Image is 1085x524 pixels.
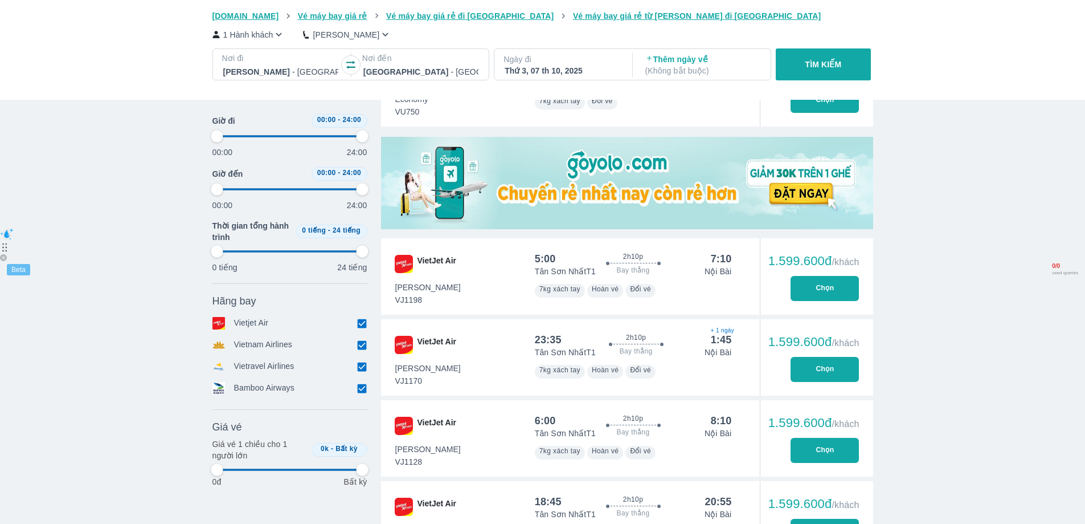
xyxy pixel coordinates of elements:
[212,220,291,243] span: Thời gian tổng hành trình
[623,252,643,261] span: 2h10p
[791,438,859,463] button: Chọn
[630,285,651,293] span: Đổi vé
[337,262,367,273] p: 24 tiếng
[805,59,842,70] p: TÌM KIẾM
[362,52,480,64] p: Nơi đến
[832,419,859,429] span: /khách
[338,169,340,177] span: -
[592,285,619,293] span: Hoàn vé
[317,116,336,124] span: 00:00
[505,65,620,76] div: Thứ 3, 07 th 10, 2025
[1052,270,1078,276] span: used queries
[395,375,461,387] span: VJ1170
[645,54,760,76] p: Thêm ngày về
[711,252,732,266] div: 7:10
[711,333,732,347] div: 1:45
[832,338,859,348] span: /khách
[832,257,859,267] span: /khách
[705,509,731,520] p: Nội Bài
[298,11,367,21] span: Vé máy bay giá rẻ
[573,11,821,21] span: Vé máy bay giá rẻ từ [PERSON_NAME] đi [GEOGRAPHIC_DATA]
[212,29,285,40] button: 1 Hành khách
[347,147,367,158] p: 24:00
[395,363,461,374] span: [PERSON_NAME]
[395,106,428,117] span: VU750
[335,445,358,453] span: Bất kỳ
[535,266,596,277] p: Tân Sơn Nhất T1
[395,255,413,273] img: VJ
[645,65,760,76] p: ( Không bắt buộc )
[539,447,580,455] span: 7kg xách tay
[212,476,222,488] p: 0đ
[212,438,307,461] p: Giá vé 1 chiều cho 1 người lớn
[705,266,731,277] p: Nội Bài
[338,116,340,124] span: -
[212,147,233,158] p: 00:00
[222,52,339,64] p: Nơi đi
[303,29,391,40] button: [PERSON_NAME]
[417,336,456,354] span: VietJet Air
[535,428,596,439] p: Tân Sơn Nhất T1
[212,294,256,308] span: Hãng bay
[626,333,646,342] span: 2h10p
[313,29,379,40] p: [PERSON_NAME]
[705,347,731,358] p: Nội Bài
[535,333,562,347] div: 23:35
[317,169,336,177] span: 00:00
[342,116,361,124] span: 24:00
[705,428,731,439] p: Nội Bài
[768,335,859,349] div: 1.599.600đ
[535,414,556,428] div: 6:00
[791,357,859,382] button: Chọn
[768,254,859,268] div: 1.599.600đ
[1052,263,1078,270] span: 0 / 0
[333,226,361,234] span: 24 tiếng
[321,445,329,453] span: 0k
[212,168,243,180] span: Giờ đến
[234,339,293,351] p: Vietnam Airlines
[234,360,294,373] p: Vietravel Airlines
[7,264,30,275] div: Beta
[539,366,580,374] span: 7kg xách tay
[212,200,233,211] p: 00:00
[711,326,732,335] span: + 1 ngày
[343,476,367,488] p: Bất kỳ
[832,500,859,510] span: /khách
[395,444,461,455] span: [PERSON_NAME]
[592,447,619,455] span: Hoàn vé
[212,420,242,434] span: Giá vé
[503,54,621,65] p: Ngày đi
[535,495,562,509] div: 18:45
[535,252,556,266] div: 5:00
[212,10,873,22] nav: breadcrumb
[768,497,859,511] div: 1.599.600đ
[386,11,554,21] span: Vé máy bay giá rẻ đi [GEOGRAPHIC_DATA]
[711,414,732,428] div: 8:10
[535,509,596,520] p: Tân Sơn Nhất T1
[223,29,273,40] p: 1 Hành khách
[539,285,580,293] span: 7kg xách tay
[395,498,413,516] img: VJ
[302,226,326,234] span: 0 tiếng
[592,97,613,105] span: Đổi vé
[705,495,731,509] div: 20:55
[342,169,361,177] span: 24:00
[630,366,651,374] span: Đổi vé
[212,262,238,273] p: 0 tiếng
[328,226,330,234] span: -
[417,255,456,273] span: VietJet Air
[234,317,269,330] p: Vietjet Air
[791,276,859,301] button: Chọn
[212,115,235,127] span: Giờ đi
[768,416,859,430] div: 1.599.600đ
[776,48,871,80] button: TÌM KIẾM
[395,336,413,354] img: VJ
[535,347,596,358] p: Tân Sơn Nhất T1
[592,366,619,374] span: Hoàn vé
[791,88,859,113] button: Chọn
[417,498,456,516] span: VietJet Air
[395,282,461,293] span: [PERSON_NAME]
[630,447,651,455] span: Đổi vé
[234,382,294,395] p: Bamboo Airways
[395,456,461,468] span: VJ1128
